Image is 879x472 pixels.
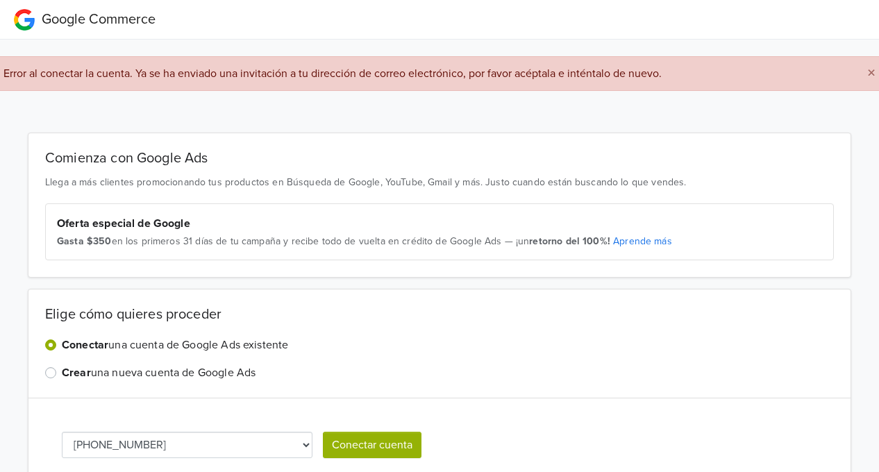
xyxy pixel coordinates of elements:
[323,432,421,458] button: Conectar cuenta
[45,150,834,167] h2: Comienza con Google Ads
[57,235,822,248] div: en los primeros 31 días de tu campaña y recibe todo de vuelta en crédito de Google Ads — ¡un
[62,338,108,352] strong: Conectar
[613,235,672,247] a: Aprende más
[87,235,112,247] strong: $350
[45,306,834,323] h2: Elige cómo quieres proceder
[867,63,876,83] span: ×
[62,337,288,353] label: una cuenta de Google Ads existente
[62,364,256,381] label: una nueva cuenta de Google Ads
[57,235,84,247] strong: Gasta
[62,366,91,380] strong: Crear
[45,175,834,189] p: Llega a más clientes promocionando tus productos en Búsqueda de Google, YouTube, Gmail y más. Jus...
[42,11,156,28] span: Google Commerce
[57,217,190,230] strong: Oferta especial de Google
[3,67,662,81] span: Error al conectar la cuenta. Ya se ha enviado una invitación a tu dirección de correo electrónico...
[529,235,610,247] strong: retorno del 100%!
